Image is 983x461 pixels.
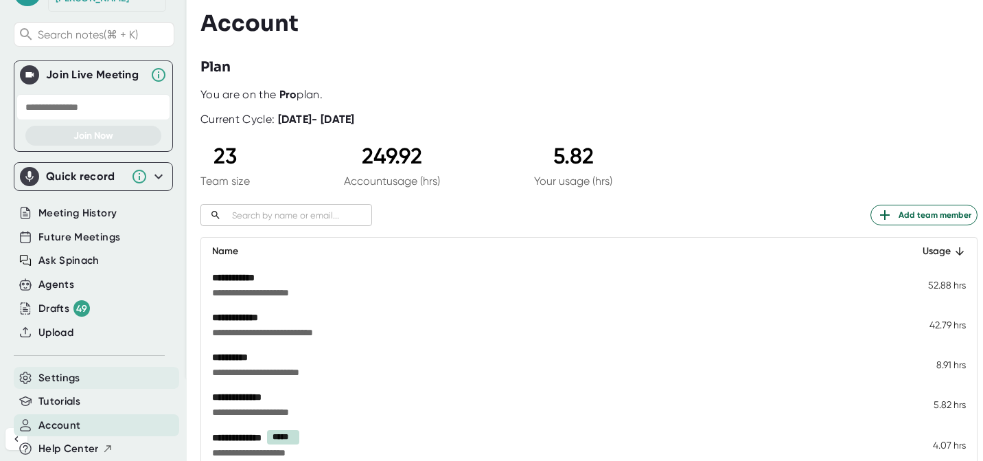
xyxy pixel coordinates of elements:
b: Pro [279,88,297,101]
div: Team size [200,175,250,188]
button: Add team member [870,205,978,225]
td: 8.91 hrs [894,345,977,385]
div: Usage [905,243,966,260]
td: 5.82 hrs [894,385,977,425]
button: Join Now [25,126,161,146]
button: Future Meetings [38,229,120,245]
div: Quick record [20,163,167,190]
button: Collapse sidebar [5,428,27,450]
div: Join Live MeetingJoin Live Meeting [20,61,167,89]
h3: Account [200,10,299,36]
img: Join Live Meeting [23,68,36,82]
button: Agents [38,277,74,293]
button: Account [38,418,80,434]
div: Account usage (hrs) [344,175,440,188]
h3: Plan [200,57,231,78]
div: Current Cycle: [200,113,355,126]
div: 5.82 [534,143,612,169]
button: Help Center [38,441,113,457]
button: Ask Spinach [38,253,100,269]
div: Your usage (hrs) [534,175,612,188]
div: 23 [200,143,250,169]
span: Join Now [73,130,113,142]
button: Settings [38,370,80,386]
button: Upload [38,325,73,341]
button: Tutorials [38,394,80,409]
button: Drafts 49 [38,300,90,317]
div: Name [212,243,883,260]
input: Search by name or email... [227,207,372,223]
button: Meeting History [38,205,117,221]
b: [DATE] - [DATE] [278,113,355,126]
div: 49 [73,300,90,317]
div: You are on the plan. [200,88,978,102]
td: 42.79 hrs [894,305,977,345]
span: Search notes (⌘ + K) [38,28,170,41]
div: Drafts [38,300,90,317]
div: Join Live Meeting [46,68,143,82]
td: 52.88 hrs [894,265,977,305]
span: Add team member [877,207,971,223]
span: Help Center [38,441,99,457]
div: 249.92 [344,143,440,169]
div: Quick record [46,170,124,183]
